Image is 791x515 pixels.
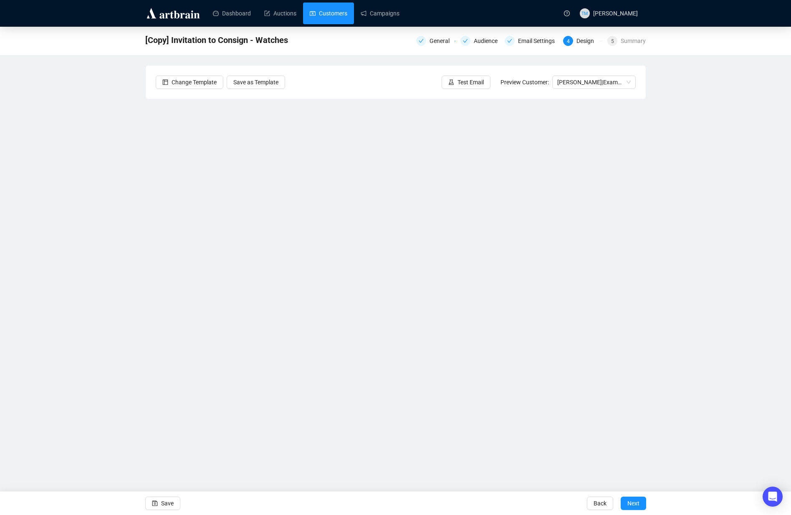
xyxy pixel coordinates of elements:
img: logo [145,7,201,20]
span: [Copy] Invitation to Consign - Watches [145,33,288,47]
span: layout [162,79,168,85]
span: question-circle [564,10,570,16]
span: Preview Customer: [500,79,549,86]
div: General [416,36,455,46]
button: Change Template [156,76,223,89]
button: Save [145,497,180,510]
button: Next [621,497,646,510]
div: 4Design [563,36,602,46]
a: Auctions [264,3,296,24]
div: General [430,36,455,46]
div: Design [576,36,599,46]
div: Audience [474,36,503,46]
span: check [463,38,468,43]
span: check [419,38,424,43]
span: TM [581,10,588,17]
span: check [507,38,512,43]
a: Customers [310,3,347,24]
button: Test Email [442,76,490,89]
span: [PERSON_NAME] | Example [557,76,631,88]
span: Test Email [457,78,484,87]
div: Open Intercom Messenger [763,487,783,507]
span: save [152,500,158,506]
div: Summary [621,36,646,46]
div: Email Settings [505,36,558,46]
span: Next [627,492,639,515]
span: 4 [567,38,570,44]
span: Save [161,492,174,515]
span: Save as Template [233,78,278,87]
span: experiment [448,79,454,85]
span: Back [594,492,607,515]
button: Back [587,497,613,510]
a: Dashboard [213,3,251,24]
div: Email Settings [518,36,560,46]
a: Campaigns [361,3,399,24]
span: 5 [611,38,614,44]
span: Change Template [172,78,217,87]
button: Save as Template [227,76,285,89]
span: [PERSON_NAME] [593,10,638,17]
div: 5Summary [607,36,646,46]
div: Audience [460,36,500,46]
